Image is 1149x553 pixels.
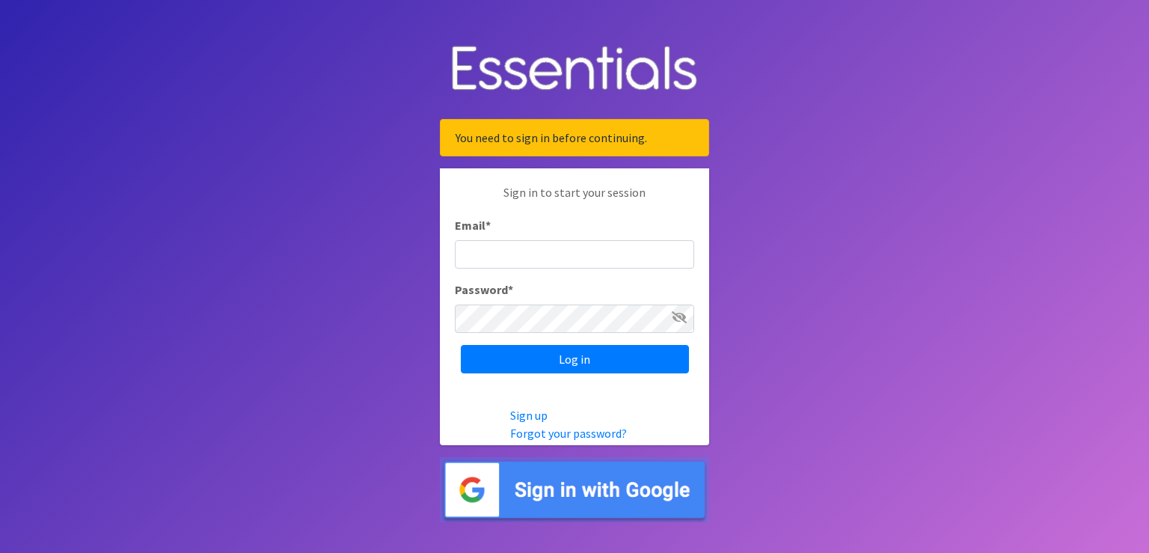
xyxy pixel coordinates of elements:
img: Sign in with Google [440,457,709,522]
label: Password [455,281,513,299]
p: Sign in to start your session [455,183,694,216]
input: Log in [461,345,689,373]
img: Human Essentials [440,31,709,108]
abbr: required [485,218,491,233]
div: You need to sign in before continuing. [440,119,709,156]
a: Forgot your password? [510,426,627,441]
abbr: required [508,282,513,297]
a: Sign up [510,408,548,423]
label: Email [455,216,491,234]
